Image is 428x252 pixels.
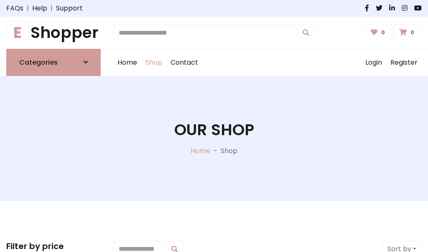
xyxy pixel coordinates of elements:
h5: Filter by price [6,241,101,251]
p: - [210,146,221,156]
h1: Our Shop [174,121,254,139]
h6: Categories [19,58,58,66]
a: 0 [394,25,422,40]
a: Shop [141,49,166,76]
a: Help [32,3,47,13]
span: | [23,3,32,13]
h1: Shopper [6,23,101,42]
a: EShopper [6,23,101,42]
span: 0 [379,29,387,36]
a: Support [56,3,83,13]
p: Shop [221,146,237,156]
a: Register [386,49,422,76]
a: Home [113,49,141,76]
span: 0 [408,29,416,36]
span: E [6,21,29,44]
a: Contact [166,49,202,76]
a: FAQs [6,3,23,13]
span: | [47,3,56,13]
a: 0 [365,25,392,40]
a: Login [361,49,386,76]
a: Categories [6,49,101,76]
a: Home [191,146,210,156]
